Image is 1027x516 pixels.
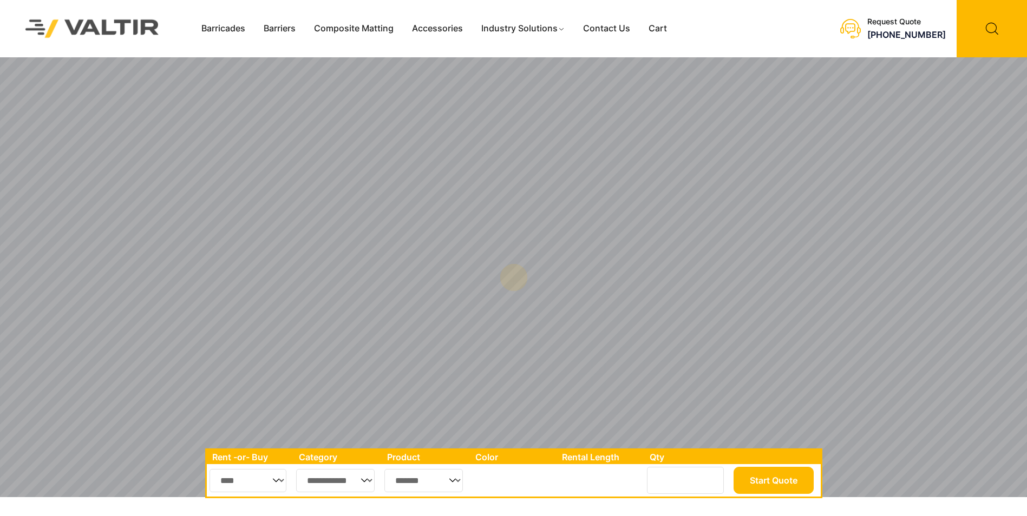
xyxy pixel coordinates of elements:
[644,450,730,464] th: Qty
[734,467,814,494] button: Start Quote
[305,21,403,37] a: Composite Matting
[293,450,382,464] th: Category
[11,5,173,51] img: Valtir Rentals
[472,21,574,37] a: Industry Solutions
[867,29,946,40] a: [PHONE_NUMBER]
[557,450,644,464] th: Rental Length
[867,17,946,27] div: Request Quote
[254,21,305,37] a: Barriers
[192,21,254,37] a: Barricades
[470,450,557,464] th: Color
[382,450,470,464] th: Product
[207,450,293,464] th: Rent -or- Buy
[639,21,676,37] a: Cart
[403,21,472,37] a: Accessories
[574,21,639,37] a: Contact Us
